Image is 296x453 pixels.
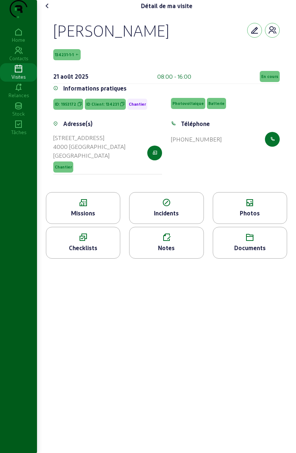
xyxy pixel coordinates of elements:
[129,243,203,252] div: Notes
[55,164,72,170] span: Chantier
[86,102,119,107] span: ID Client: 134231
[208,101,225,106] span: Batterie
[55,102,76,107] span: ID: 1953172
[55,52,74,57] span: 134231-1-1
[46,243,120,252] div: Checklists
[213,209,287,218] div: Photos
[46,209,120,218] div: Missions
[171,135,222,144] div: [PHONE_NUMBER]
[63,84,127,93] div: Informations pratiques
[53,21,169,40] div: [PERSON_NAME]
[181,119,210,128] div: Téléphone
[129,209,203,218] div: Incidents
[141,1,192,10] div: Détail de ma visite
[53,151,125,160] div: [GEOGRAPHIC_DATA]
[261,74,278,79] span: En cours
[53,72,88,81] div: 21 août 2025
[53,142,125,151] div: 4000 [GEOGRAPHIC_DATA]
[157,72,191,81] div: 08:00 - 16:00
[172,101,204,106] span: Photovoltaique
[213,243,287,252] div: Documents
[129,102,146,107] span: Chantier
[63,119,92,128] div: Adresse(s)
[53,133,125,142] div: [STREET_ADDRESS]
